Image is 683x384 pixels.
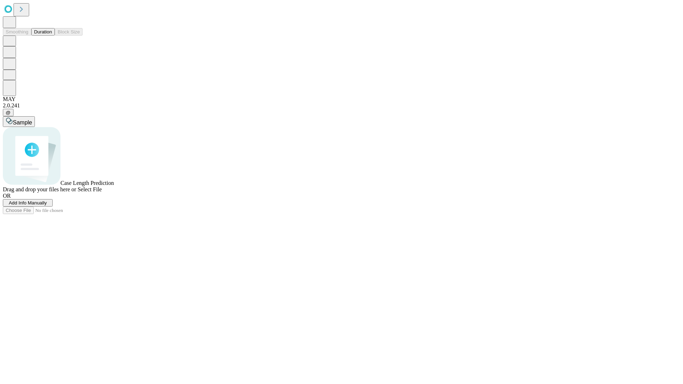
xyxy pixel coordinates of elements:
[3,116,35,127] button: Sample
[3,28,31,36] button: Smoothing
[3,96,680,102] div: MAY
[78,186,102,192] span: Select File
[13,119,32,126] span: Sample
[31,28,55,36] button: Duration
[3,186,76,192] span: Drag and drop your files here or
[9,200,47,206] span: Add Info Manually
[55,28,83,36] button: Block Size
[3,102,680,109] div: 2.0.241
[3,199,53,207] button: Add Info Manually
[3,109,14,116] button: @
[3,193,11,199] span: OR
[60,180,114,186] span: Case Length Prediction
[6,110,11,115] span: @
